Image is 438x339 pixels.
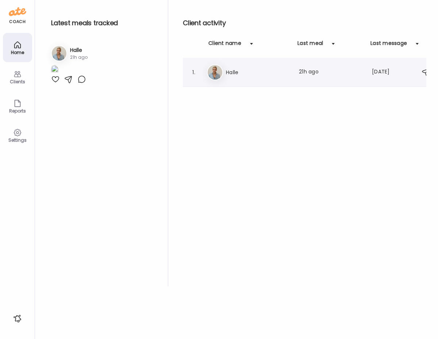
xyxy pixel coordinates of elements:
img: ate [9,6,26,18]
img: images%2Fv6xpACeucRMvPGoifIVdfUew4Qq2%2FH2NA1gGlEpEXjx9YNmLO%2FQtebmK4eiCwQ9020nmab_1080 [51,65,58,75]
div: Last meal [297,39,323,51]
div: Client name [208,39,241,51]
div: 21h ago [299,68,363,77]
div: Last message [370,39,407,51]
div: Reports [4,108,31,113]
div: [DATE] [372,68,400,77]
div: 21h ago [70,54,88,61]
div: Home [4,50,31,55]
div: 1. [189,68,198,77]
h3: Halle [70,46,88,54]
img: avatars%2Fv6xpACeucRMvPGoifIVdfUew4Qq2 [208,65,222,80]
img: avatars%2Fv6xpACeucRMvPGoifIVdfUew4Qq2 [52,46,66,61]
div: Clients [4,79,31,84]
div: Settings [4,138,31,142]
h3: Halle [226,68,290,77]
h2: Client activity [183,18,435,28]
h2: Latest meals tracked [51,18,156,28]
div: coach [9,19,26,25]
